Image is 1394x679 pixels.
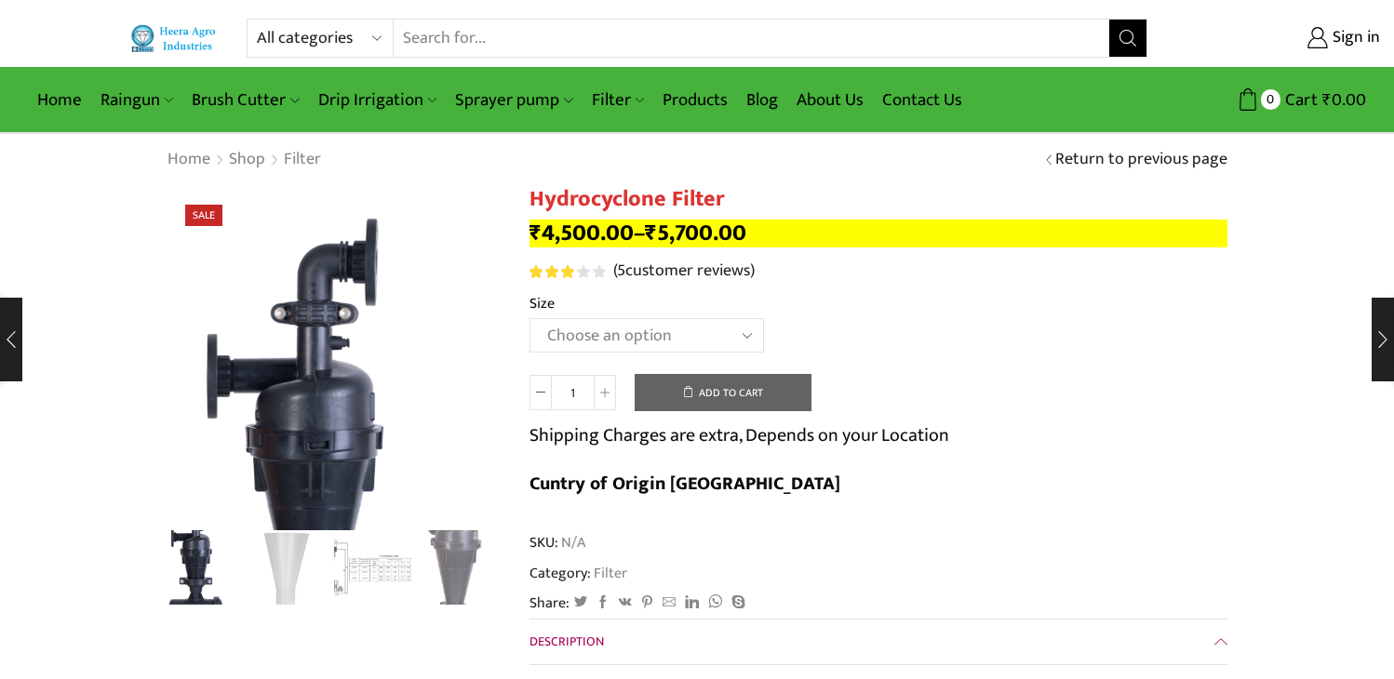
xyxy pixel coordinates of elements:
[635,374,811,411] button: Add to cart
[529,420,949,450] p: Shipping Charges are extra, Depends on your Location
[1322,86,1366,114] bdi: 0.00
[529,186,1227,213] h1: Hydrocyclone Filter
[529,592,570,614] span: Share:
[873,78,972,122] a: Contact Us
[529,293,555,314] label: Size
[617,257,625,285] span: 5
[185,205,222,226] span: Sale
[645,214,746,252] bdi: 5,700.00
[529,563,627,584] span: Category:
[167,148,211,172] a: Home
[1328,26,1380,50] span: Sign in
[1166,83,1366,117] a: 0 Cart ₹0.00
[529,265,605,278] div: Rated 3.20 out of 5
[787,78,873,122] a: About Us
[1055,148,1227,172] a: Return to previous page
[228,148,266,172] a: Shop
[394,20,1109,57] input: Search for...
[421,530,498,605] li: 4 / 4
[248,530,326,607] img: Hydrocyclone-Filter-1
[529,619,1227,664] a: Description
[529,631,604,652] span: Description
[1280,87,1318,113] span: Cart
[283,148,322,172] a: Filter
[334,530,411,607] img: Hydrocyclone-Filter-chart
[248,530,326,605] li: 2 / 4
[558,532,585,553] span: N/A
[162,527,239,605] a: Hydrocyclone Filter
[613,260,755,284] a: (5customer reviews)
[1322,86,1332,114] span: ₹
[28,78,91,122] a: Home
[583,78,653,122] a: Filter
[529,220,1227,247] p: –
[529,468,840,499] b: Cuntry of Origin [GEOGRAPHIC_DATA]
[421,530,498,607] a: Hydrocyclone Filter
[334,530,411,605] li: 3 / 4
[1261,89,1280,109] span: 0
[645,214,657,252] span: ₹
[529,265,609,278] span: 5
[1175,21,1380,55] a: Sign in
[529,532,1227,553] span: SKU:
[529,214,542,252] span: ₹
[591,561,627,585] a: Filter
[552,375,594,410] input: Product quantity
[529,214,634,252] bdi: 4,500.00
[529,265,578,278] span: Rated out of 5 based on customer ratings
[91,78,182,122] a: Raingun
[309,78,446,122] a: Drip Irrigation
[182,78,308,122] a: Brush Cutter
[162,530,239,605] li: 1 / 4
[1109,20,1146,57] button: Search button
[446,78,582,122] a: Sprayer pump
[653,78,737,122] a: Products
[167,148,322,172] nav: Breadcrumb
[737,78,787,122] a: Blog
